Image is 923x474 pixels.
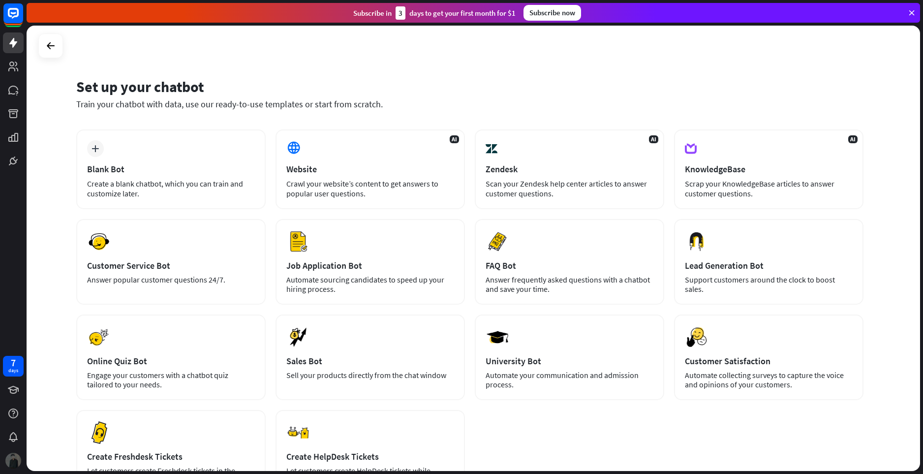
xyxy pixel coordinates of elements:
span: AI [649,135,658,143]
div: Answer frequently asked questions with a chatbot and save your time. [486,275,653,294]
div: Sell your products directly from the chat window [286,371,454,380]
div: Create Freshdesk Tickets [87,451,255,462]
div: Online Quiz Bot [87,355,255,367]
div: days [8,367,18,374]
div: Answer popular customer questions 24/7. [87,275,255,284]
div: Engage your customers with a chatbot quiz tailored to your needs. [87,371,255,389]
div: Website [286,163,454,175]
div: Scan your Zendesk help center articles to answer customer questions. [486,179,653,198]
div: Automate sourcing candidates to speed up your hiring process. [286,275,454,294]
div: 7 [11,358,16,367]
div: Zendesk [486,163,653,175]
span: AI [848,135,858,143]
div: Create a blank chatbot, which you can train and customize later. [87,179,255,198]
div: FAQ Bot [486,260,653,271]
div: Lead Generation Bot [685,260,853,271]
div: Subscribe now [523,5,581,21]
a: 7 days [3,356,24,377]
span: AI [450,135,459,143]
i: plus [92,145,99,152]
div: KnowledgeBase [685,163,853,175]
div: Crawl your website’s content to get answers to popular user questions. [286,179,454,198]
div: Blank Bot [87,163,255,175]
button: Open LiveChat chat widget [8,4,37,33]
div: Sales Bot [286,355,454,367]
div: Create HelpDesk Tickets [286,451,454,462]
div: 3 [396,6,405,20]
div: Support customers around the clock to boost sales. [685,275,853,294]
div: Automate collecting surveys to capture the voice and opinions of your customers. [685,371,853,389]
div: Train your chatbot with data, use our ready-to-use templates or start from scratch. [76,98,863,110]
div: Subscribe in days to get your first month for $1 [353,6,516,20]
div: Set up your chatbot [76,77,863,96]
div: Job Application Bot [286,260,454,271]
div: University Bot [486,355,653,367]
div: Customer Satisfaction [685,355,853,367]
div: Automate your communication and admission process. [486,371,653,389]
div: Customer Service Bot [87,260,255,271]
div: Scrap your KnowledgeBase articles to answer customer questions. [685,179,853,198]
